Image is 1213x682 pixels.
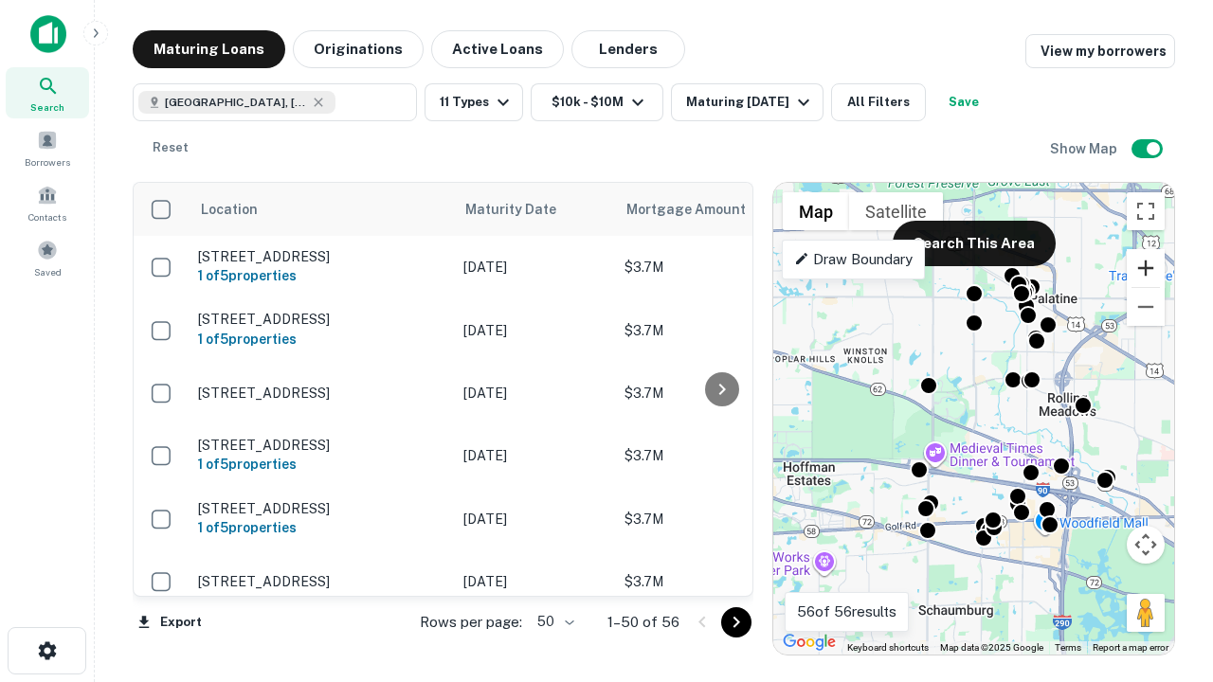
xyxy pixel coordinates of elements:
[1050,138,1120,159] h6: Show Map
[25,154,70,170] span: Borrowers
[847,641,929,655] button: Keyboard shortcuts
[721,607,751,637] button: Go to next page
[626,198,770,221] span: Mortgage Amount
[530,608,577,636] div: 50
[30,99,64,115] span: Search
[6,177,89,228] a: Contacts
[189,183,454,236] th: Location
[165,94,307,111] span: [GEOGRAPHIC_DATA], [GEOGRAPHIC_DATA]
[893,221,1056,266] button: Search This Area
[198,454,444,475] h6: 1 of 5 properties
[625,320,814,341] p: $3.7M
[1025,34,1175,68] a: View my borrowers
[293,30,424,68] button: Originations
[531,83,663,121] button: $10k - $10M
[625,445,814,466] p: $3.7M
[463,383,606,404] p: [DATE]
[140,129,201,167] button: Reset
[463,445,606,466] p: [DATE]
[1055,642,1081,653] a: Terms (opens in new tab)
[625,257,814,278] p: $3.7M
[6,122,89,173] a: Borrowers
[198,248,444,265] p: [STREET_ADDRESS]
[625,509,814,529] p: $3.7M
[28,209,66,224] span: Contacts
[463,509,606,529] p: [DATE]
[831,83,926,121] button: All Filters
[773,183,1174,655] div: 0 0
[420,611,522,634] p: Rows per page:
[198,311,444,328] p: [STREET_ADDRESS]
[198,573,444,590] p: [STREET_ADDRESS]
[1127,288,1165,326] button: Zoom out
[198,500,444,517] p: [STREET_ADDRESS]
[1127,594,1165,632] button: Drag Pegman onto the map to open Street View
[671,83,824,121] button: Maturing [DATE]
[425,83,523,121] button: 11 Types
[797,601,896,623] p: 56 of 56 results
[198,385,444,402] p: [STREET_ADDRESS]
[1127,249,1165,287] button: Zoom in
[133,608,207,637] button: Export
[625,383,814,404] p: $3.7M
[431,30,564,68] button: Active Loans
[1127,192,1165,230] button: Toggle fullscreen view
[198,329,444,350] h6: 1 of 5 properties
[198,265,444,286] h6: 1 of 5 properties
[625,571,814,592] p: $3.7M
[6,232,89,283] a: Saved
[933,83,994,121] button: Save your search to get updates of matches that match your search criteria.
[463,320,606,341] p: [DATE]
[778,630,841,655] img: Google
[454,183,615,236] th: Maturity Date
[133,30,285,68] button: Maturing Loans
[30,15,66,53] img: capitalize-icon.png
[198,517,444,538] h6: 1 of 5 properties
[849,192,943,230] button: Show satellite imagery
[1093,642,1168,653] a: Report a map error
[940,642,1043,653] span: Map data ©2025 Google
[607,611,679,634] p: 1–50 of 56
[463,257,606,278] p: [DATE]
[463,571,606,592] p: [DATE]
[6,67,89,118] a: Search
[34,264,62,279] span: Saved
[571,30,685,68] button: Lenders
[794,248,913,271] p: Draw Boundary
[1118,470,1213,561] iframe: Chat Widget
[200,198,258,221] span: Location
[686,91,815,114] div: Maturing [DATE]
[615,183,824,236] th: Mortgage Amount
[778,630,841,655] a: Open this area in Google Maps (opens a new window)
[783,192,849,230] button: Show street map
[465,198,581,221] span: Maturity Date
[198,437,444,454] p: [STREET_ADDRESS]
